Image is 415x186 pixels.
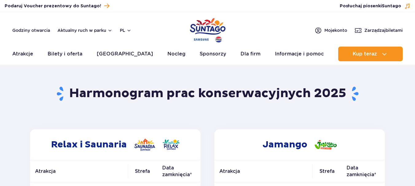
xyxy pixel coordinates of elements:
[342,160,385,182] th: Data zamknięcia*
[364,27,403,33] span: Zarządzaj biletami
[30,160,128,182] th: Atrakcja
[30,129,201,160] h2: Relax i Saunaria
[57,28,112,33] button: Aktualny ruch w parku
[167,47,186,61] a: Nocleg
[241,47,260,61] a: Dla firm
[162,139,180,150] img: Relax
[134,139,155,151] img: Saunaria
[315,27,347,34] a: Mojekonto
[28,86,387,102] h1: Harmonogram prac konserwacyjnych 2025
[312,160,342,182] th: Strefa
[97,47,153,61] a: [GEOGRAPHIC_DATA]
[340,3,401,9] span: Posłuchaj piosenki
[48,47,82,61] a: Bilety i oferta
[324,27,347,33] span: Moje konto
[315,140,337,150] img: Jamango
[354,27,403,34] a: Zarządzajbiletami
[214,129,385,160] h2: Jamango
[338,47,403,61] button: Kup teraz
[5,3,101,9] span: Podaruj Voucher prezentowy do Suntago!
[353,51,377,57] span: Kup teraz
[5,2,109,10] a: Podaruj Voucher prezentowy do Suntago!
[382,4,401,8] span: Suntago
[120,27,131,33] button: pl
[12,47,33,61] a: Atrakcje
[275,47,324,61] a: Informacje i pomoc
[157,160,201,182] th: Data zamknięcia*
[200,47,226,61] a: Sponsorzy
[190,15,225,44] a: Park of Poland
[340,3,410,9] button: Posłuchaj piosenkiSuntago
[214,160,312,182] th: Atrakcja
[128,160,157,182] th: Strefa
[12,27,50,33] a: Godziny otwarcia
